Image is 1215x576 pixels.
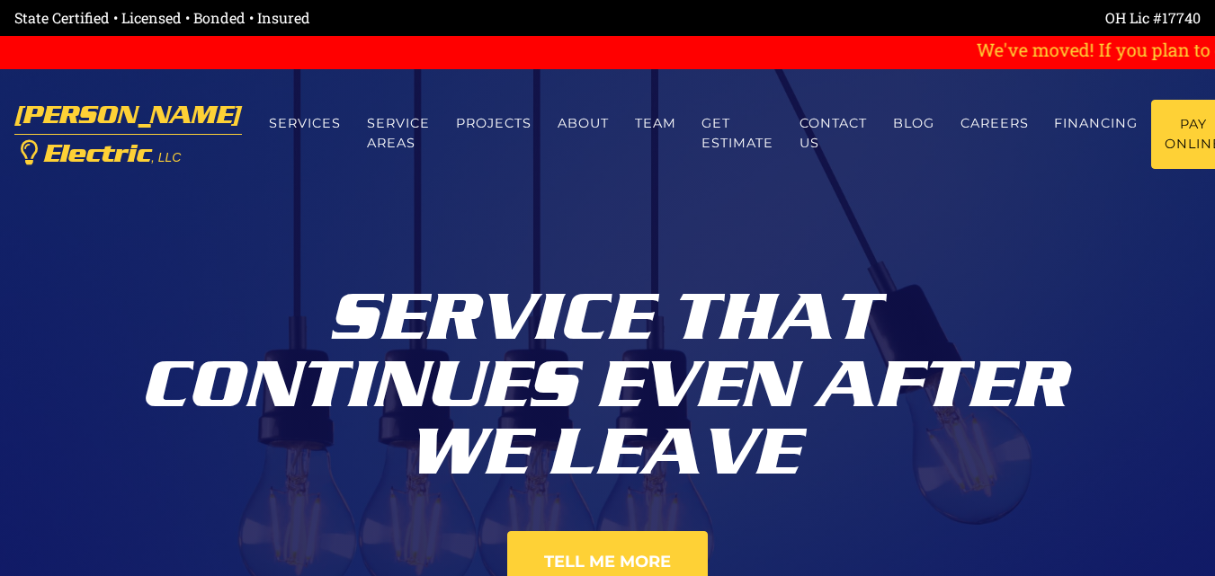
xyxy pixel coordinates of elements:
[689,100,787,167] a: Get estimate
[608,7,1202,29] div: OH Lic #17740
[1041,100,1151,147] a: Financing
[544,100,621,147] a: About
[947,100,1041,147] a: Careers
[256,100,354,147] a: Services
[14,7,608,29] div: State Certified • Licensed • Bonded • Insured
[443,100,545,147] a: Projects
[151,150,181,164] span: , LLC
[621,100,689,147] a: Team
[787,100,880,167] a: Contact us
[109,270,1107,486] div: Service That Continues Even After We Leave
[880,100,947,147] a: Blog
[354,100,443,167] a: Service Areas
[14,92,242,177] a: [PERSON_NAME] Electric, LLC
